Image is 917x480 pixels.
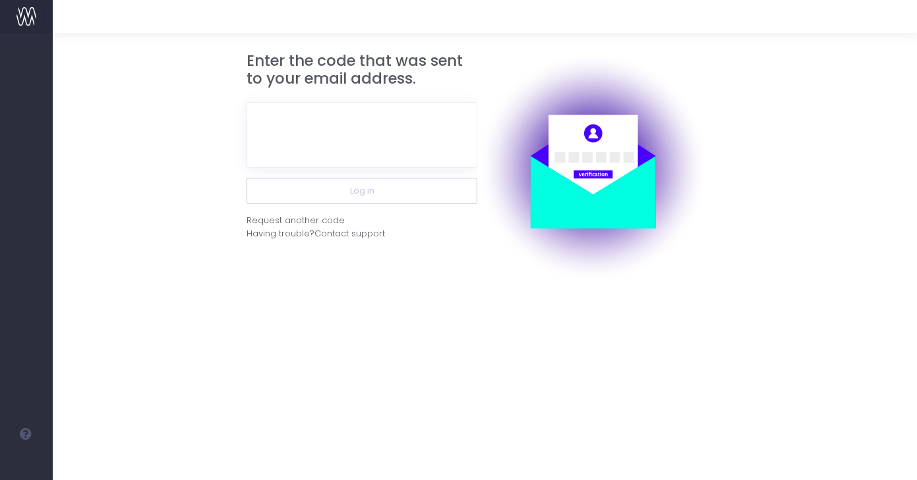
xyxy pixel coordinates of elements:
div: Request another code [247,214,345,227]
span: Contact support [314,227,385,240]
h3: Enter the code that was sent to your email address. [247,52,477,88]
button: Log in [247,178,477,204]
img: images/default_profile_image.png [16,454,36,473]
div: Having trouble? [247,227,477,240]
img: auth.png [477,52,708,282]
